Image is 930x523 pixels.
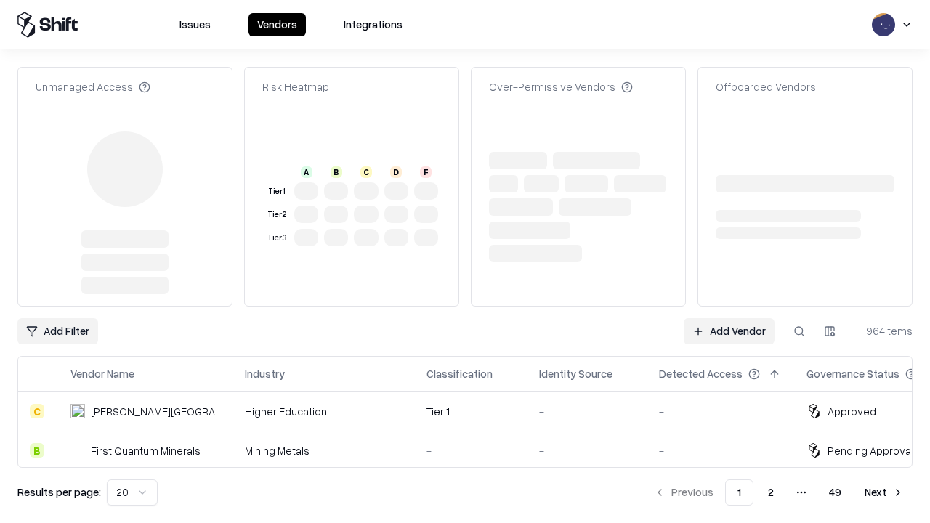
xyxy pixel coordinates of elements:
[659,404,783,419] div: -
[539,366,612,381] div: Identity Source
[756,479,785,506] button: 2
[36,79,150,94] div: Unmanaged Access
[426,366,493,381] div: Classification
[684,318,775,344] a: Add Vendor
[70,404,85,418] img: Reichman University
[245,366,285,381] div: Industry
[645,479,913,506] nav: pagination
[856,479,913,506] button: Next
[265,208,288,221] div: Tier 2
[716,79,816,94] div: Offboarded Vendors
[420,166,432,178] div: F
[70,443,85,458] img: First Quantum Minerals
[30,404,44,418] div: C
[539,443,636,458] div: -
[17,318,98,344] button: Add Filter
[265,232,288,244] div: Tier 3
[725,479,753,506] button: 1
[426,443,516,458] div: -
[390,166,402,178] div: D
[91,404,222,419] div: [PERSON_NAME][GEOGRAPHIC_DATA]
[91,443,201,458] div: First Quantum Minerals
[539,404,636,419] div: -
[426,404,516,419] div: Tier 1
[171,13,219,36] button: Issues
[489,79,633,94] div: Over-Permissive Vendors
[70,366,134,381] div: Vendor Name
[262,79,329,94] div: Risk Heatmap
[828,404,876,419] div: Approved
[331,166,342,178] div: B
[659,443,783,458] div: -
[301,166,312,178] div: A
[828,443,913,458] div: Pending Approval
[245,404,403,419] div: Higher Education
[17,485,101,500] p: Results per page:
[248,13,306,36] button: Vendors
[659,366,743,381] div: Detected Access
[806,366,899,381] div: Governance Status
[245,443,403,458] div: Mining Metals
[30,443,44,458] div: B
[854,323,913,338] div: 964 items
[335,13,411,36] button: Integrations
[360,166,372,178] div: C
[817,479,853,506] button: 49
[265,185,288,198] div: Tier 1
